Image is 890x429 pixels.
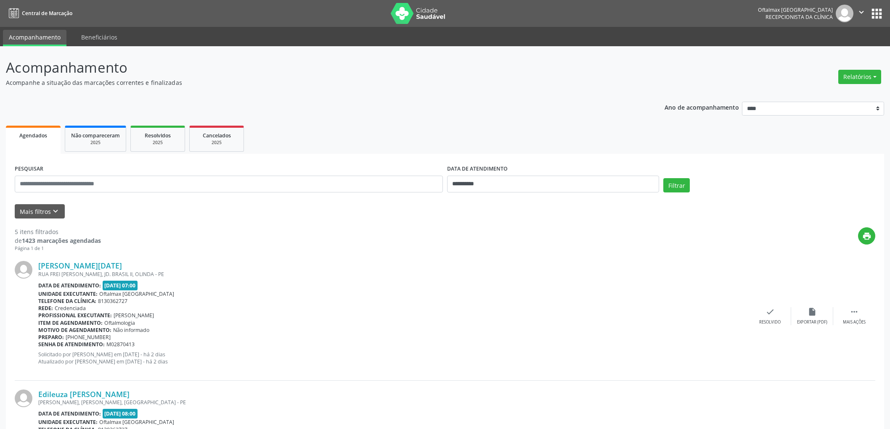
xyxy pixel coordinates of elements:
span: Cancelados [203,132,231,139]
button: print [858,227,875,245]
b: Data de atendimento: [38,410,101,417]
p: Acompanhe a situação das marcações correntes e finalizadas [6,78,621,87]
b: Motivo de agendamento: [38,326,111,334]
span: Central de Marcação [22,10,72,17]
div: Página 1 de 1 [15,245,101,252]
b: Item de agendamento: [38,319,103,326]
a: Edileuza [PERSON_NAME] [38,390,130,399]
i: print [862,232,871,241]
span: [DATE] 08:00 [103,409,138,418]
span: Não informado [113,326,149,334]
button: Relatórios [838,70,881,84]
span: Resolvidos [145,132,171,139]
span: Não compareceram [71,132,120,139]
div: Mais ações [843,319,866,325]
span: 8130362727 [98,297,127,305]
div: 2025 [71,139,120,146]
a: Acompanhamento [3,30,66,46]
span: Agendados [19,132,47,139]
span: [DATE] 07:00 [103,281,138,290]
button:  [853,5,869,22]
div: 2025 [196,139,238,146]
label: DATA DE ATENDIMENTO [447,163,508,176]
div: de [15,236,101,245]
b: Unidade executante: [38,418,98,426]
label: PESQUISAR [15,163,43,176]
a: [PERSON_NAME][DATE] [38,261,122,270]
button: Mais filtroskeyboard_arrow_down [15,204,65,219]
div: [PERSON_NAME], [PERSON_NAME], [GEOGRAPHIC_DATA] - PE [38,399,749,406]
p: Acompanhamento [6,57,621,78]
span: Oftalmologia [104,319,135,326]
i: check [766,307,775,316]
b: Profissional executante: [38,312,112,319]
a: Central de Marcação [6,6,72,20]
i: keyboard_arrow_down [51,207,60,216]
button: apps [869,6,884,21]
i: insert_drive_file [808,307,817,316]
b: Rede: [38,305,53,312]
p: Ano de acompanhamento [665,102,739,112]
span: Recepcionista da clínica [766,13,833,21]
span: Oftalmax [GEOGRAPHIC_DATA] [99,290,174,297]
b: Telefone da clínica: [38,297,96,305]
div: 5 itens filtrados [15,227,101,236]
b: Data de atendimento: [38,282,101,289]
i:  [857,8,866,17]
span: Oftalmax [GEOGRAPHIC_DATA] [99,418,174,426]
div: Oftalmax [GEOGRAPHIC_DATA] [758,6,833,13]
div: Resolvido [759,319,781,325]
span: M02870413 [106,341,135,348]
div: RUA FREI [PERSON_NAME], JD. BRASIL II, OLINDA - PE [38,271,749,278]
img: img [15,261,32,279]
span: [PERSON_NAME] [114,312,154,319]
b: Preparo: [38,334,64,341]
a: Beneficiários [75,30,123,45]
p: Solicitado por [PERSON_NAME] em [DATE] - há 2 dias Atualizado por [PERSON_NAME] em [DATE] - há 2 ... [38,351,749,365]
b: Unidade executante: [38,290,98,297]
b: Senha de atendimento: [38,341,105,348]
span: [PHONE_NUMBER] [66,334,111,341]
img: img [15,390,32,407]
strong: 1423 marcações agendadas [22,237,101,245]
span: Credenciada [55,305,86,312]
div: 2025 [137,139,179,146]
img: img [836,5,853,22]
div: Exportar (PDF) [797,319,827,325]
button: Filtrar [663,178,690,192]
i:  [850,307,859,316]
